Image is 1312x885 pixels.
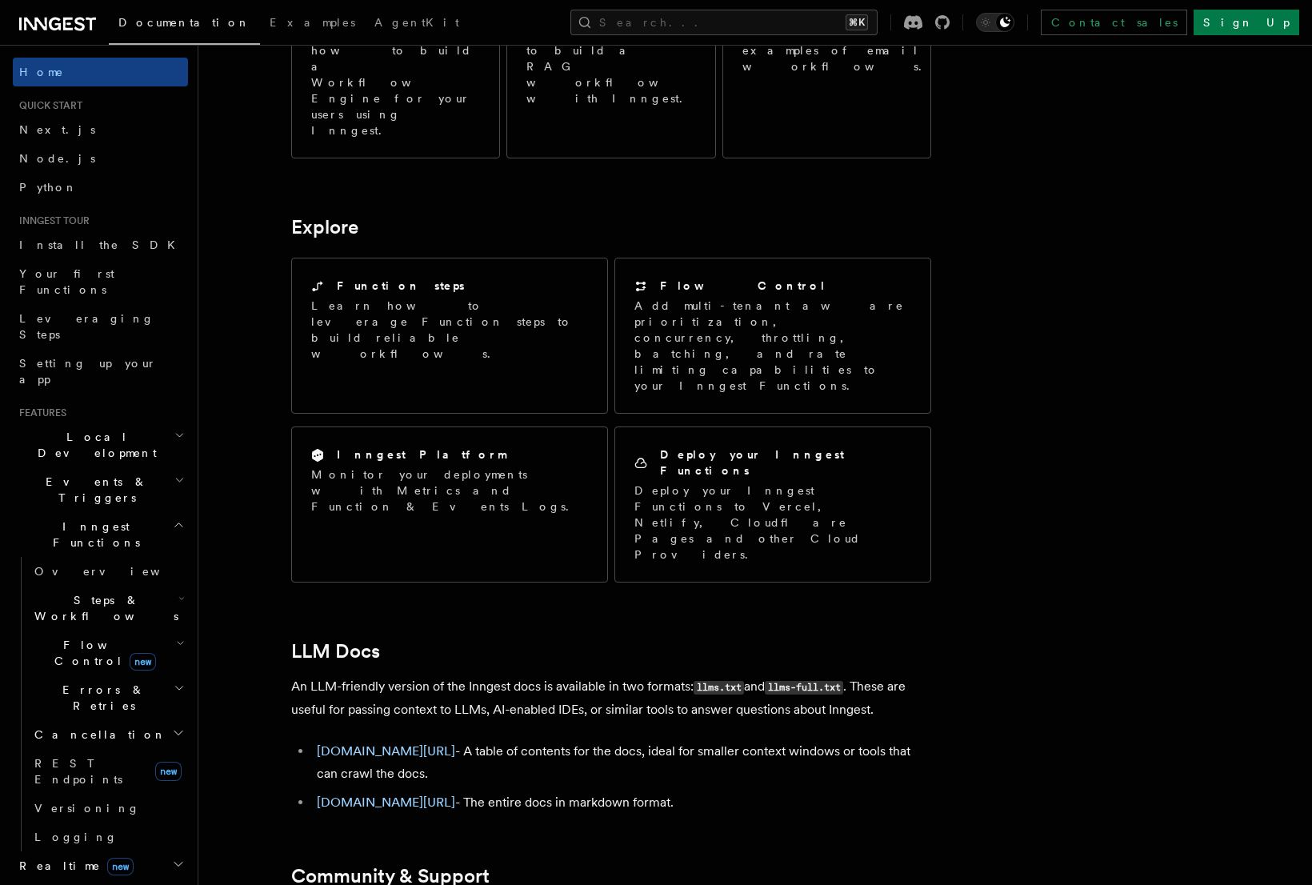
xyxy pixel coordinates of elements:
[13,304,188,349] a: Leveraging Steps
[660,278,826,294] h2: Flow Control
[317,795,455,810] a: [DOMAIN_NAME][URL]
[19,267,114,296] span: Your first Functions
[13,406,66,419] span: Features
[291,216,358,238] a: Explore
[109,5,260,45] a: Documentation
[291,675,931,721] p: An LLM-friendly version of the Inngest docs is available in two formats: and . These are useful f...
[28,727,166,743] span: Cancellation
[317,743,455,759] a: [DOMAIN_NAME][URL]
[694,681,744,695] code: llms.txt
[28,675,188,720] button: Errors & Retries
[337,278,465,294] h2: Function steps
[311,467,588,515] p: Monitor your deployments with Metrics and Function & Events Logs.
[34,565,199,578] span: Overview
[28,720,188,749] button: Cancellation
[28,637,176,669] span: Flow Control
[765,681,843,695] code: llms-full.txt
[19,312,154,341] span: Leveraging Steps
[19,238,185,251] span: Install the SDK
[13,115,188,144] a: Next.js
[34,831,118,843] span: Logging
[13,99,82,112] span: Quick start
[1194,10,1299,35] a: Sign Up
[34,757,122,786] span: REST Endpoints
[28,823,188,851] a: Logging
[13,557,188,851] div: Inngest Functions
[976,13,1014,32] button: Toggle dark mode
[19,181,78,194] span: Python
[291,640,380,663] a: LLM Docs
[13,230,188,259] a: Install the SDK
[291,426,608,583] a: Inngest PlatformMonitor your deployments with Metrics and Function & Events Logs.
[155,762,182,781] span: new
[13,519,173,551] span: Inngest Functions
[634,298,911,394] p: Add multi-tenant aware prioritization, concurrency, throttling, batching, and rate limiting capab...
[19,64,64,80] span: Home
[28,749,188,794] a: REST Endpointsnew
[13,259,188,304] a: Your first Functions
[107,858,134,875] span: new
[13,144,188,173] a: Node.js
[19,123,95,136] span: Next.js
[28,586,188,631] button: Steps & Workflows
[1041,10,1187,35] a: Contact sales
[634,483,911,563] p: Deploy your Inngest Functions to Vercel, Netlify, Cloudflare Pages and other Cloud Providers.
[118,16,250,29] span: Documentation
[374,16,459,29] span: AgentKit
[13,349,188,394] a: Setting up your app
[270,16,355,29] span: Examples
[311,298,588,362] p: Learn how to leverage Function steps to build reliable workflows.
[614,258,931,414] a: Flow ControlAdd multi-tenant aware prioritization, concurrency, throttling, batching, and rate li...
[660,447,911,479] h2: Deploy your Inngest Functions
[846,14,868,30] kbd: ⌘K
[291,258,608,414] a: Function stepsLearn how to leverage Function steps to build reliable workflows.
[13,58,188,86] a: Home
[13,474,174,506] span: Events & Triggers
[130,653,156,671] span: new
[312,740,931,785] li: - A table of contents for the docs, ideal for smaller context windows or tools that can crawl the...
[19,152,95,165] span: Node.js
[28,682,174,714] span: Errors & Retries
[28,794,188,823] a: Versioning
[260,5,365,43] a: Examples
[570,10,878,35] button: Search...⌘K
[13,214,90,227] span: Inngest tour
[28,592,178,624] span: Steps & Workflows
[13,467,188,512] button: Events & Triggers
[13,851,188,880] button: Realtimenew
[614,426,931,583] a: Deploy your Inngest FunctionsDeploy your Inngest Functions to Vercel, Netlify, Cloudflare Pages a...
[13,858,134,874] span: Realtime
[312,791,931,814] li: - The entire docs in markdown format.
[28,557,188,586] a: Overview
[13,512,188,557] button: Inngest Functions
[34,802,140,815] span: Versioning
[28,631,188,675] button: Flow Controlnew
[13,422,188,467] button: Local Development
[337,447,506,463] h2: Inngest Platform
[13,429,174,461] span: Local Development
[365,5,469,43] a: AgentKit
[19,357,157,386] span: Setting up your app
[13,173,188,202] a: Python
